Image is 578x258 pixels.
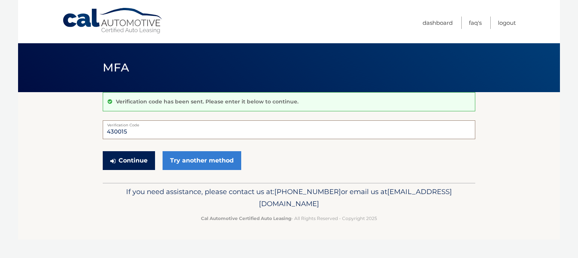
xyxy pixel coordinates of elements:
a: Logout [498,17,516,29]
a: FAQ's [469,17,482,29]
span: [PHONE_NUMBER] [274,187,341,196]
p: Verification code has been sent. Please enter it below to continue. [116,98,298,105]
input: Verification Code [103,120,475,139]
a: Try another method [163,151,241,170]
strong: Cal Automotive Certified Auto Leasing [201,216,291,221]
a: Dashboard [423,17,453,29]
p: If you need assistance, please contact us at: or email us at [108,186,470,210]
span: [EMAIL_ADDRESS][DOMAIN_NAME] [259,187,452,208]
button: Continue [103,151,155,170]
a: Cal Automotive [62,8,164,34]
label: Verification Code [103,120,475,126]
p: - All Rights Reserved - Copyright 2025 [108,214,470,222]
span: MFA [103,61,129,74]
